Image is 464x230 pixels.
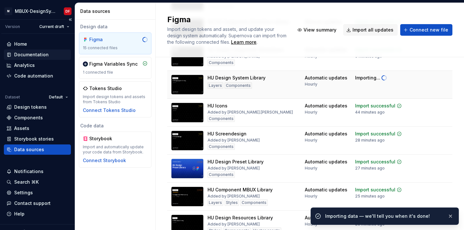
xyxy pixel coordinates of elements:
[89,135,120,142] div: Storybook
[79,123,151,129] div: Code data
[14,211,24,217] div: Help
[353,27,393,33] span: Import all updates
[83,107,136,114] button: Connect Tokens Studio
[83,70,148,75] div: 1 connected file
[14,189,33,196] div: Settings
[355,138,385,143] div: 28 minutes ago
[14,200,51,207] div: Contact support
[208,222,260,227] div: Added by [PERSON_NAME]
[89,36,120,43] div: Figma
[36,22,72,31] button: Current draft
[83,157,126,164] div: Connect Storybook
[305,215,347,221] div: Automatic updates
[14,41,27,47] div: Home
[355,194,385,199] div: 25 minutes ago
[208,187,273,193] div: HU Component MBUX Library
[208,110,293,115] div: Added by [PERSON_NAME].[PERSON_NAME]
[355,166,385,171] div: 27 minutes ago
[80,8,153,14] div: Data sources
[14,51,49,58] div: Documentation
[14,168,43,175] div: Notifications
[304,27,336,33] span: View summary
[208,215,273,221] div: HU Design Resources Library
[208,115,235,122] div: Components
[39,24,64,29] span: Current draft
[208,199,223,206] div: Layers
[355,110,385,115] div: 44 minutes ago
[208,103,227,109] div: HU Icons
[4,144,71,155] a: Data sources
[4,209,71,219] button: Help
[294,24,341,36] button: View summary
[305,138,317,143] div: Hourly
[5,24,20,29] div: Version
[79,81,151,117] a: Tokens StudioImport design tokens and assets from Tokens StudioConnect Tokens Studio
[400,24,452,36] button: Connect new file
[4,60,71,70] a: Analytics
[305,82,317,87] div: Hourly
[46,93,71,102] button: Default
[5,7,12,15] div: M
[208,82,223,89] div: Layers
[14,125,29,132] div: Assets
[305,75,347,81] div: Automatic updates
[305,222,317,227] div: Hourly
[14,179,39,185] div: Search ⌘K
[167,26,288,45] span: Import design tokens and assets, and update your design system automatically. Supernova can impor...
[305,194,317,199] div: Hourly
[79,132,151,168] a: StorybookImport and automatically update your code data from Storybook.Connect Storybook
[343,24,398,36] button: Import all updates
[305,187,347,193] div: Automatic updates
[4,166,71,177] button: Notifications
[83,45,148,51] div: 15 connected files
[355,103,395,109] div: Import successful
[4,177,71,187] button: Search ⌘K
[14,136,54,142] div: Storybook stories
[231,39,256,45] a: Learn more
[66,15,75,24] button: Collapse sidebar
[208,138,260,143] div: Added by [PERSON_NAME]
[83,144,148,155] div: Import and automatically update your code data from Storybook.
[4,134,71,144] a: Storybook stories
[65,9,70,14] div: DF
[240,199,268,206] div: Components
[167,14,286,25] h2: Figma
[230,40,257,45] span: .
[14,115,43,121] div: Components
[208,143,235,150] div: Components
[79,32,151,54] a: Figma15 connected files
[208,60,235,66] div: Components
[355,159,395,165] div: Import successful
[208,171,235,178] div: Components
[89,85,122,92] div: Tokens Studio
[305,131,347,137] div: Automatic updates
[4,113,71,123] a: Components
[4,198,71,208] button: Contact support
[208,159,264,165] div: HU Design Preset Library
[355,187,395,193] div: Import successful
[305,110,317,115] div: Hourly
[225,199,239,206] div: Styles
[208,75,266,81] div: HU Design System Library
[208,194,260,199] div: Added by [PERSON_NAME]
[208,131,247,137] div: HU Screendesign
[225,82,252,89] div: Components
[79,23,151,30] div: Design data
[305,159,347,165] div: Automatic updates
[1,4,73,18] button: MMBUX-DesignSystemDF
[355,75,380,81] div: Importing...
[49,95,63,100] span: Default
[14,62,35,69] div: Analytics
[208,166,260,171] div: Added by [PERSON_NAME]
[5,95,20,100] div: Dataset
[14,104,47,110] div: Design tokens
[305,166,317,171] div: Hourly
[89,61,138,67] div: Figma Variables Sync
[4,123,71,133] a: Assets
[14,73,53,79] div: Code automation
[325,213,442,219] div: Importing data — we'll tell you when it's done!
[410,27,448,33] span: Connect new file
[4,188,71,198] a: Settings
